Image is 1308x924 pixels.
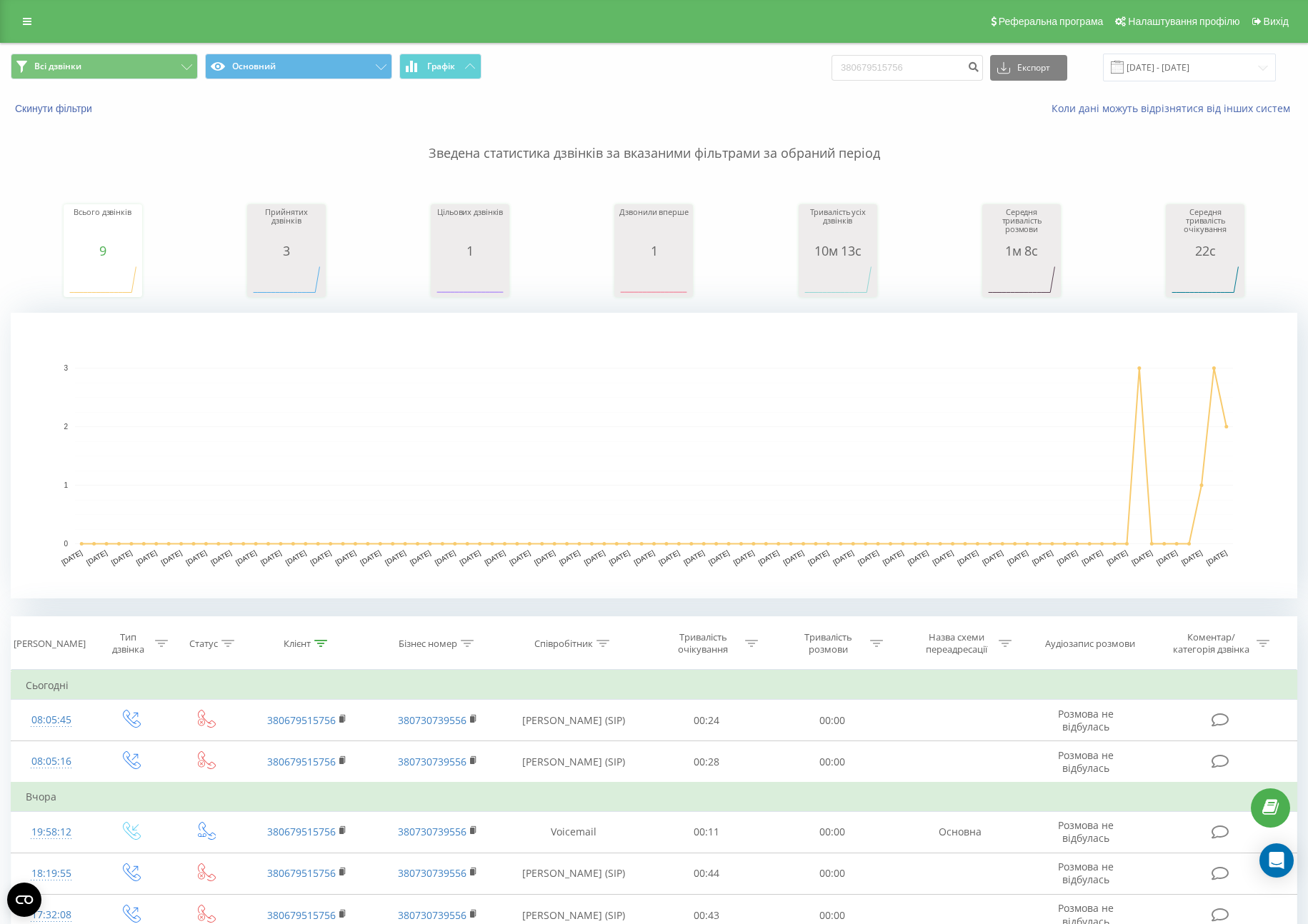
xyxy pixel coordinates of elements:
[1058,748,1114,775] span: Розмова не відбулась
[234,548,258,566] text: [DATE]
[209,548,233,566] text: [DATE]
[399,638,457,650] div: Бізнес номер
[508,548,531,566] text: [DATE]
[85,548,109,566] text: [DATE]
[782,548,806,566] text: [DATE]
[657,548,681,566] text: [DATE]
[7,883,41,917] button: Open CMP widget
[769,700,895,741] td: 00:00
[1052,101,1297,115] a: Коли дані можуть відрізнятися вiд інших систем
[60,548,84,566] text: [DATE]
[160,548,184,566] text: [DATE]
[1006,548,1029,566] text: [DATE]
[919,631,995,656] div: Назва схеми переадресації
[26,748,77,775] div: 08:05:16
[26,860,77,888] div: 18:19:55
[583,548,606,566] text: [DATE]
[11,313,1297,598] svg: A chart.
[618,258,689,301] svg: A chart.
[267,713,336,727] a: 380679515756
[1031,548,1054,566] text: [DATE]
[807,548,830,566] text: [DATE]
[398,825,466,838] a: 380730739556
[26,818,77,846] div: 19:58:12
[135,548,159,566] text: [DATE]
[110,548,134,566] text: [DATE]
[802,243,874,258] div: 10м 13с
[986,258,1057,301] div: A chart.
[34,61,81,72] span: Всі дзвінки
[267,825,336,838] a: 380679515756
[790,631,867,656] div: Тривалість розмови
[665,631,742,656] div: Тривалість очікування
[907,548,930,566] text: [DATE]
[644,811,769,853] td: 00:11
[398,866,466,880] a: 380730739556
[1259,843,1294,878] div: Open Intercom Messenger
[259,548,283,566] text: [DATE]
[67,258,139,301] svg: A chart.
[67,243,139,258] div: 9
[1169,208,1241,243] div: Середня тривалість очікування
[1205,548,1229,566] text: [DATE]
[64,423,68,431] text: 2
[981,548,1004,566] text: [DATE]
[1056,548,1079,566] text: [DATE]
[644,853,769,894] td: 00:44
[409,548,432,566] text: [DATE]
[398,755,466,768] a: 380730739556
[1130,548,1154,566] text: [DATE]
[707,548,731,566] text: [DATE]
[956,548,979,566] text: [DATE]
[1105,548,1129,566] text: [DATE]
[64,481,68,489] text: 1
[1155,548,1179,566] text: [DATE]
[533,548,556,566] text: [DATE]
[434,548,457,566] text: [DATE]
[11,54,198,79] button: Всі дзвінки
[1058,860,1114,886] span: Розмова не відбулась
[483,548,506,566] text: [DATE]
[932,548,955,566] text: [DATE]
[769,741,895,783] td: 00:00
[64,540,68,548] text: 0
[1264,16,1289,27] span: Вихід
[1128,16,1239,27] span: Налаштування профілю
[284,638,311,650] div: Клієнт
[644,700,769,741] td: 00:24
[459,548,482,566] text: [DATE]
[857,548,880,566] text: [DATE]
[999,16,1104,27] span: Реферальна програма
[384,548,407,566] text: [DATE]
[558,548,581,566] text: [DATE]
[11,102,99,115] button: Скинути фільтри
[644,741,769,783] td: 00:28
[284,548,308,566] text: [DATE]
[503,811,644,853] td: Voicemail
[802,258,874,301] svg: A chart.
[359,548,382,566] text: [DATE]
[67,208,139,243] div: Всього дзвінків
[990,55,1067,81] button: Експорт
[11,116,1297,163] p: Зведена статистика дзвінків за вказаними фільтрами за обраний період
[732,548,756,566] text: [DATE]
[1169,258,1241,301] svg: A chart.
[757,548,781,566] text: [DATE]
[398,713,466,727] a: 380730739556
[104,631,152,656] div: Тип дзвінка
[1058,818,1114,845] span: Розмова не відбулась
[434,258,506,301] svg: A chart.
[334,548,357,566] text: [DATE]
[534,638,593,650] div: Співробітник
[503,741,644,783] td: [PERSON_NAME] (SIP)
[267,908,336,922] a: 380679515756
[205,54,392,79] button: Основний
[1045,638,1135,650] div: Аудіозапис розмови
[251,258,322,301] svg: A chart.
